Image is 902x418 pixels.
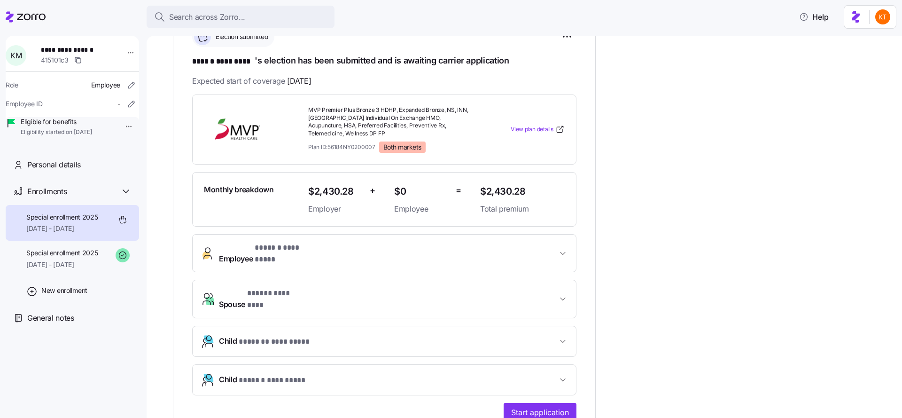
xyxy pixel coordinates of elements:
span: Total premium [480,203,565,215]
span: Eligibility started on [DATE] [21,128,92,136]
span: Employee [394,203,448,215]
span: $2,430.28 [480,184,565,199]
span: View plan details [511,125,553,134]
span: - [117,99,120,109]
span: 415101c3 [41,55,69,65]
img: MVP Health Plans [204,118,272,140]
span: Employee ID [6,99,43,109]
span: New enrollment [41,286,87,295]
button: Help [792,8,836,26]
span: $0 [394,184,448,199]
span: Employer [308,203,362,215]
span: Plan ID: 56184NY0200007 [308,143,375,151]
span: Employee [91,80,120,90]
span: [DATE] [287,75,311,87]
span: Monthly breakdown [204,184,274,196]
span: [DATE] - [DATE] [26,260,98,269]
span: Both markets [383,143,421,151]
a: View plan details [511,125,565,134]
span: Help [799,11,829,23]
span: Role [6,80,18,90]
span: Enrollments [27,186,67,197]
span: Spouse [219,288,306,310]
span: Search across Zorro... [169,11,245,23]
span: Expected start of coverage [192,75,311,87]
span: [DATE] - [DATE] [26,224,98,233]
span: Child [219,374,309,386]
span: = [456,184,461,197]
img: aad2ddc74cf02b1998d54877cdc71599 [875,9,890,24]
span: Eligible for benefits [21,117,92,126]
span: Special enrollment 2025 [26,248,98,258]
span: Start application [511,407,569,418]
span: $2,430.28 [308,184,362,199]
span: Employee [219,242,321,265]
span: General notes [27,312,74,324]
span: K M [10,52,22,59]
span: Personal details [27,159,81,171]
span: Child [219,335,316,348]
span: MVP Premier Plus Bronze 3 HDHP, Expanded Bronze, NS, INN, [GEOGRAPHIC_DATA] Individual On Exchang... [308,106,473,138]
span: Special enrollment 2025 [26,213,98,222]
h1: 's election has been submitted and is awaiting carrier application [192,55,576,68]
span: Election submitted [213,32,268,41]
span: + [370,184,375,197]
button: Search across Zorro... [147,6,334,28]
